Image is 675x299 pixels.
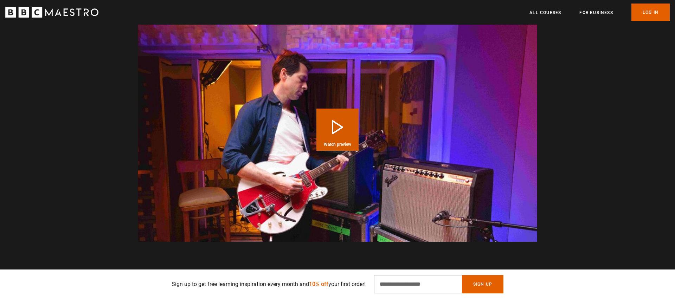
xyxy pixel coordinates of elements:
[462,275,503,293] button: Sign Up
[172,280,366,288] p: Sign up to get free learning inspiration every month and your first order!
[138,17,537,242] video-js: Video Player
[579,9,613,16] a: For business
[316,109,359,151] button: Play Course overview for Music Production with Mark Ronson
[324,142,351,147] span: Watch preview
[5,7,98,18] svg: BBC Maestro
[529,4,670,21] nav: Primary
[529,9,561,16] a: All Courses
[631,4,670,21] a: Log In
[309,281,328,287] span: 10% off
